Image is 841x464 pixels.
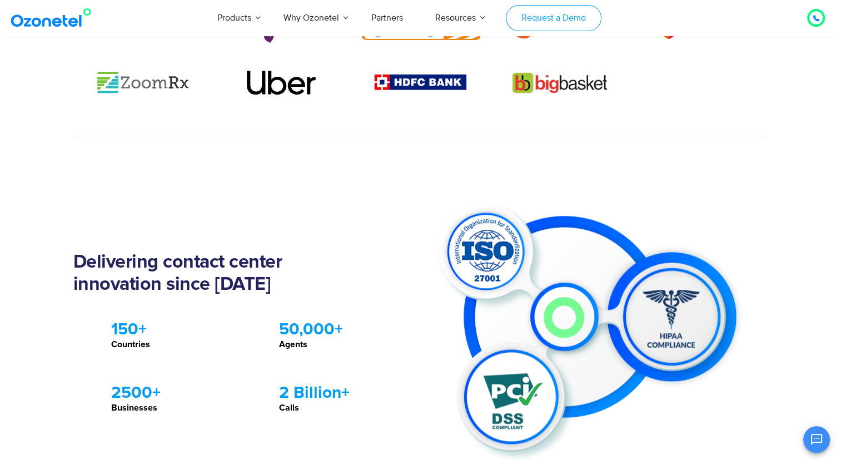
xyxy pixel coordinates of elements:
[111,321,147,338] strong: 150+
[111,403,157,412] strong: Businesses
[111,384,161,401] strong: 2500+
[73,251,365,296] h2: Delivering contact center innovation since [DATE]
[279,384,350,401] strong: 2 Billion+
[279,403,299,412] strong: Calls
[803,426,830,453] button: Open chat
[111,340,150,349] strong: Countries
[279,340,307,349] strong: Agents
[279,321,343,338] strong: 50,000+
[506,5,601,31] a: Request a Demo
